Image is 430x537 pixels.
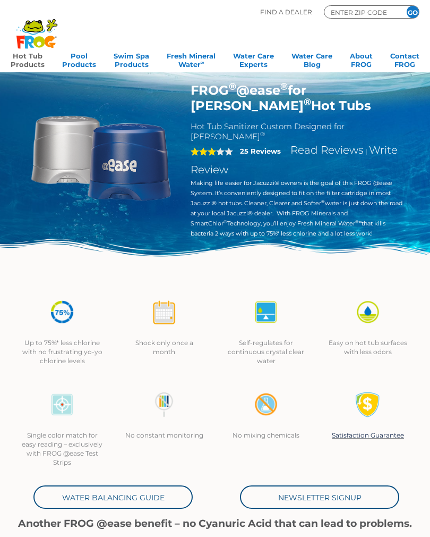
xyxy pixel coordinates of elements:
[280,81,288,93] sup: ®
[27,82,175,230] img: Sundance-cartridges-2.png
[124,431,204,440] p: No constant monitoring
[355,392,381,417] img: Satisfaction Guarantee Icon
[33,485,193,509] a: Water Balancing Guide
[407,6,419,18] input: GO
[167,48,216,70] a: Fresh MineralWater∞
[11,5,63,49] img: Frog Products Logo
[22,338,102,365] p: Up to 75%* less chlorine with no frustrating yo-yo chlorine levels
[290,144,364,156] a: Read Reviews
[229,81,236,93] sup: ®
[240,485,399,509] a: Newsletter Signup
[191,121,403,141] h2: Hot Tub Sanitizer Custom Designed for [PERSON_NAME]
[355,299,381,325] img: icon-atease-easy-on
[223,219,227,224] sup: ®
[332,431,404,439] a: Satisfaction Guarantee
[328,338,408,356] p: Easy on hot tub surfaces with less odors
[11,518,419,530] h1: Another FROG @ease benefit – no Cyanuric Acid that can lead to problems.
[240,147,281,155] strong: 25 Reviews
[49,299,75,325] img: icon-atease-75percent-less
[191,147,216,156] span: 3
[191,178,403,239] p: Making life easier for Jacuzzi® owners is the goal of this FROG @ease System. It’s conveniently d...
[390,48,419,70] a: ContactFROG
[321,199,325,204] sup: ®
[191,82,403,113] h1: FROG @ease for [PERSON_NAME] Hot Tubs
[11,48,45,70] a: Hot TubProducts
[304,96,311,108] sup: ®
[201,60,204,65] sup: ∞
[260,5,312,19] p: Find A Dealer
[350,48,373,70] a: AboutFROG
[365,147,367,155] span: |
[355,219,362,224] sup: ®∞
[49,392,75,417] img: icon-atease-color-match
[151,392,177,417] img: no-constant-monitoring1
[22,431,102,467] p: Single color match for easy reading – exclusively with FROG @ease Test Strips
[124,338,204,356] p: Shock only once a month
[291,48,332,70] a: Water CareBlog
[233,48,274,70] a: Water CareExperts
[151,299,177,325] img: icon-atease-shock-once
[253,392,279,417] img: no-mixing1
[260,130,265,138] sup: ®
[226,431,306,440] p: No mixing chemicals
[226,338,306,365] p: Self-regulates for continuous crystal clear water
[253,299,279,325] img: icon-atease-self-regulates
[114,48,149,70] a: Swim SpaProducts
[62,48,96,70] a: PoolProducts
